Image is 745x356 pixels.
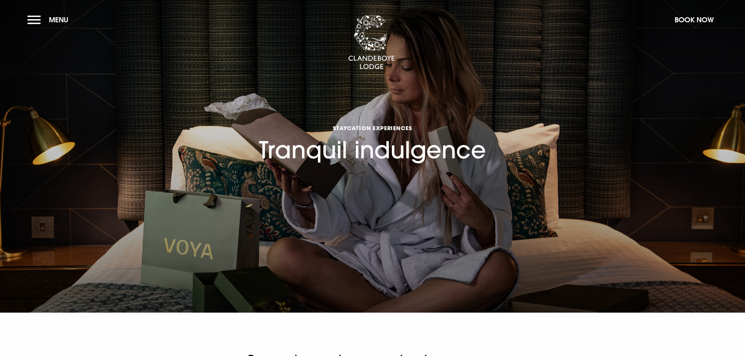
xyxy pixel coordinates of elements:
img: Clandeboye Lodge [348,15,395,70]
span: Staycation Experiences [259,124,486,132]
span: Menu [49,15,68,24]
button: Book Now [671,11,718,28]
h1: Tranquil indulgence [259,81,486,164]
button: Menu [27,11,72,28]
